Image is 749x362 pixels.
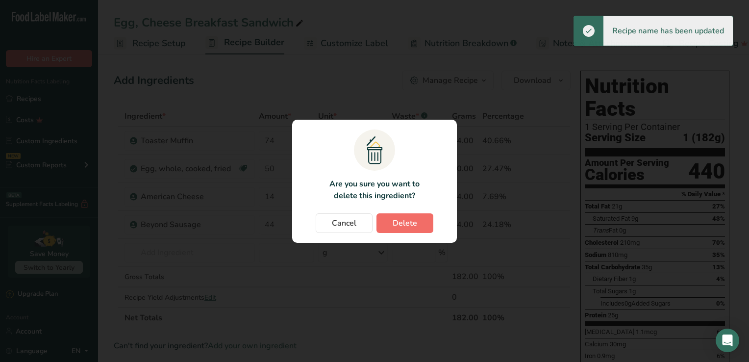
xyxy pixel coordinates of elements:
div: Open Intercom Messenger [716,329,739,352]
span: Cancel [332,217,356,229]
button: Cancel [316,213,373,233]
p: Are you sure you want to delete this ingredient? [324,178,425,202]
button: Delete [376,213,433,233]
span: Delete [393,217,417,229]
div: Recipe name has been updated [603,16,733,46]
